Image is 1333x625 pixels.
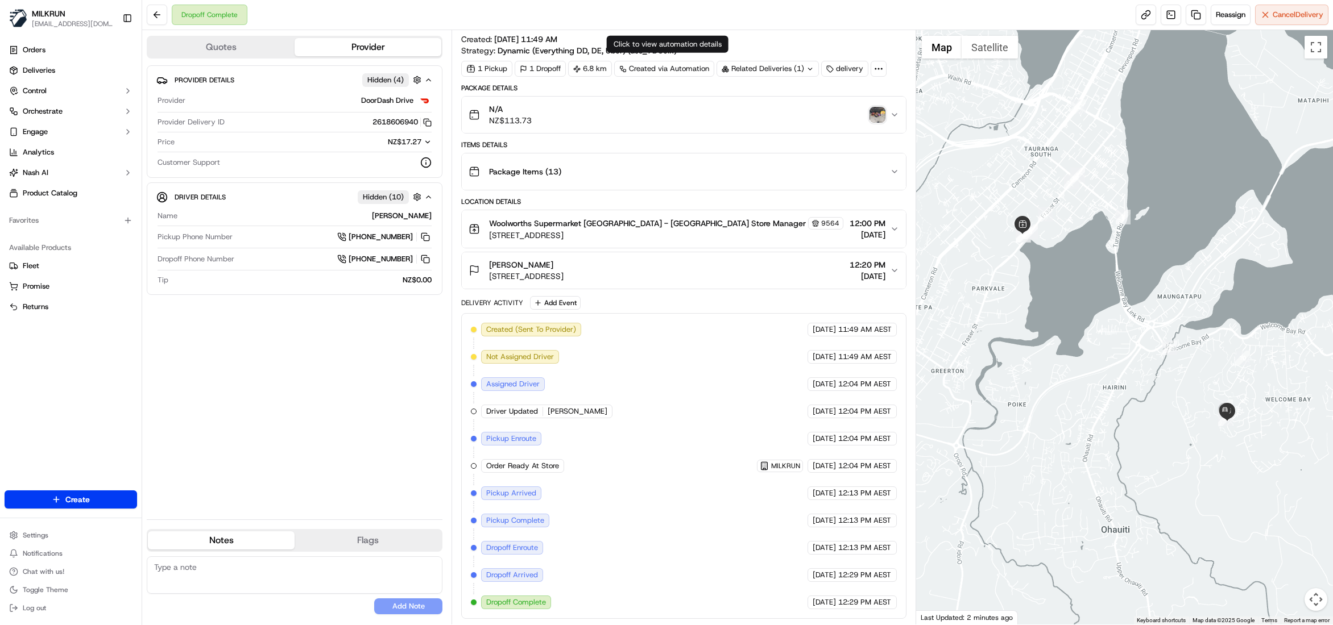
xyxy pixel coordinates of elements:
[489,218,806,229] span: Woolworths Supermarket [GEOGRAPHIC_DATA] - [GEOGRAPHIC_DATA] Store Manager
[5,184,137,202] a: Product Catalog
[337,231,432,243] button: [PHONE_NUMBER]
[838,406,891,416] span: 12:04 PM AEST
[9,302,133,312] a: Returns
[361,95,413,106] span: DoorDash Drive
[461,197,906,206] div: Location Details
[813,352,836,362] span: [DATE]
[870,107,885,123] button: photo_proof_of_delivery image
[23,188,77,198] span: Product Catalog
[489,230,843,241] span: [STREET_ADDRESS]
[919,610,957,624] a: Open this area in Google Maps (opens a new window)
[5,257,137,275] button: Fleet
[813,515,836,526] span: [DATE]
[295,38,441,56] button: Provider
[838,543,891,553] span: 12:13 PM AEST
[418,94,432,107] img: doordash_logo_v2.png
[23,45,45,55] span: Orders
[5,82,137,100] button: Control
[158,157,220,168] span: Customer Support
[5,164,137,182] button: Nash AI
[962,36,1018,59] button: Show satellite imagery
[1284,617,1330,623] a: Report a map error
[607,36,728,53] div: Click to view automation details
[5,600,137,616] button: Log out
[362,73,424,87] button: Hidden (4)
[349,254,413,264] span: [PHONE_NUMBER]
[23,147,54,157] span: Analytics
[515,61,566,77] div: 1 Dropoff
[23,302,48,312] span: Returns
[614,61,714,77] a: Created via Automation
[23,549,63,558] span: Notifications
[23,603,46,612] span: Log out
[23,261,39,271] span: Fleet
[838,515,891,526] span: 12:13 PM AEST
[916,610,1018,624] div: Last Updated: 2 minutes ago
[5,41,137,59] a: Orders
[1116,210,1131,224] div: 8
[32,8,65,19] button: MILKRUN
[337,253,432,265] a: [PHONE_NUMBER]
[158,211,177,221] span: Name
[358,190,424,204] button: Hidden (10)
[5,545,137,561] button: Notifications
[156,70,433,89] button: Provider DetailsHidden (4)
[1218,399,1233,414] div: 11
[156,188,433,206] button: Driver DetailsHidden (10)
[486,543,538,553] span: Dropoff Enroute
[148,38,295,56] button: Quotes
[1070,168,1085,182] div: 2
[388,137,421,147] span: NZ$17.27
[486,461,559,471] span: Order Ready At Store
[363,192,404,202] span: Hidden ( 10 )
[461,140,906,149] div: Items Details
[1216,10,1245,20] span: Reassign
[838,488,891,498] span: 12:13 PM AEST
[919,610,957,624] img: Google
[5,490,137,509] button: Create
[850,259,885,270] span: 12:20 PM
[489,166,561,177] span: Package Items ( 13 )
[295,531,441,549] button: Flags
[486,488,536,498] span: Pickup Arrived
[1261,617,1277,623] a: Terms (opens in new tab)
[23,585,68,594] span: Toggle Theme
[1273,10,1323,20] span: Cancel Delivery
[158,275,168,285] span: Tip
[175,193,226,202] span: Driver Details
[838,379,891,389] span: 12:04 PM AEST
[5,239,137,257] div: Available Products
[530,296,581,310] button: Add Event
[850,229,885,240] span: [DATE]
[1023,224,1038,239] div: 6
[1071,99,1086,114] div: 1
[494,34,557,44] span: [DATE] 11:49 AM
[838,352,892,362] span: 11:49 AM AEST
[461,298,523,307] div: Delivery Activity
[23,168,48,178] span: Nash AI
[1016,227,1030,242] div: 4
[813,434,836,444] span: [DATE]
[175,76,234,85] span: Provider Details
[489,270,564,282] span: [STREET_ADDRESS]
[486,597,546,607] span: Dropoff Complete
[1211,5,1251,25] button: Reassign
[182,211,432,221] div: [PERSON_NAME]
[158,117,225,127] span: Provider Delivery ID
[813,324,836,335] span: [DATE]
[850,218,885,229] span: 12:00 PM
[5,582,137,598] button: Toggle Theme
[548,406,607,416] span: [PERSON_NAME]
[838,570,891,580] span: 12:29 PM AEST
[372,117,432,127] button: 2618606940
[486,515,544,526] span: Pickup Complete
[813,570,836,580] span: [DATE]
[486,324,576,335] span: Created (Sent To Provider)
[813,379,836,389] span: [DATE]
[461,61,512,77] div: 1 Pickup
[489,103,532,115] span: N/A
[173,275,432,285] div: NZ$0.00
[65,494,90,505] span: Create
